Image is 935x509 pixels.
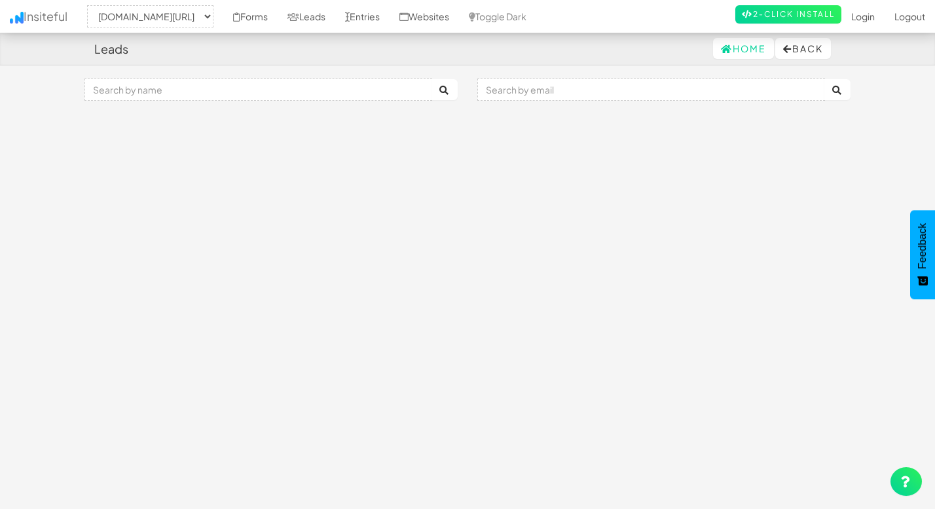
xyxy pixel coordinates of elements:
[477,79,825,101] input: Search by email
[713,38,774,59] a: Home
[917,223,928,269] span: Feedback
[10,12,24,24] img: icon.png
[84,79,432,101] input: Search by name
[94,43,128,56] h4: Leads
[775,38,831,59] button: Back
[910,210,935,299] button: Feedback - Show survey
[735,5,841,24] a: 2-Click Install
